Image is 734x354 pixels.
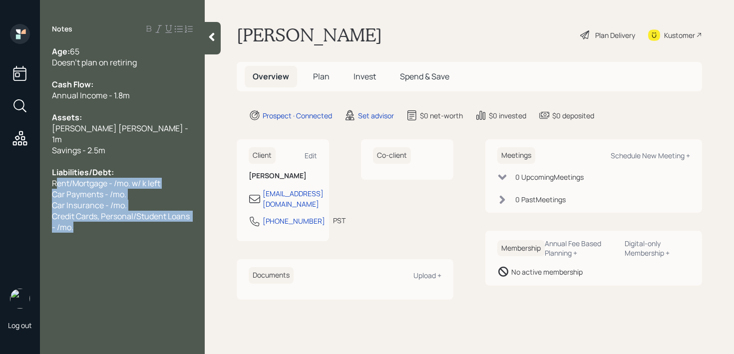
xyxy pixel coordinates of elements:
[497,147,535,164] h6: Meetings
[10,289,30,309] img: retirable_logo.png
[263,216,325,226] div: [PHONE_NUMBER]
[52,90,130,101] span: Annual Income - 1.8m
[52,178,160,189] span: Rent/Mortgage - /mo. w/ k left
[595,30,635,40] div: Plan Delivery
[333,215,346,226] div: PST
[249,267,294,284] h6: Documents
[413,271,441,280] div: Upload +
[305,151,317,160] div: Edit
[420,110,463,121] div: $0 net-worth
[70,46,79,57] span: 65
[515,172,584,182] div: 0 Upcoming Meeting s
[373,147,411,164] h6: Co-client
[249,172,317,180] h6: [PERSON_NAME]
[52,200,127,211] span: Car Insurance - /mo.
[52,79,93,90] span: Cash Flow:
[497,240,545,257] h6: Membership
[237,24,382,46] h1: [PERSON_NAME]
[253,71,289,82] span: Overview
[52,145,105,156] span: Savings - 2.5m
[611,151,690,160] div: Schedule New Meeting +
[52,167,114,178] span: Liabilities/Debt:
[52,211,191,233] span: Credit Cards, Personal/Student Loans - /mo.
[263,188,324,209] div: [EMAIL_ADDRESS][DOMAIN_NAME]
[664,30,695,40] div: Kustomer
[249,147,276,164] h6: Client
[354,71,376,82] span: Invest
[511,267,583,277] div: No active membership
[515,194,566,205] div: 0 Past Meeting s
[625,239,690,258] div: Digital-only Membership +
[552,110,594,121] div: $0 deposited
[313,71,330,82] span: Plan
[489,110,526,121] div: $0 invested
[400,71,449,82] span: Spend & Save
[52,57,137,68] span: Doesn't plan on retiring
[52,46,70,57] span: Age:
[545,239,617,258] div: Annual Fee Based Planning +
[8,321,32,330] div: Log out
[358,110,394,121] div: Set advisor
[52,24,72,34] label: Notes
[52,123,190,145] span: [PERSON_NAME] [PERSON_NAME] - 1m
[52,112,82,123] span: Assets:
[52,189,126,200] span: Car Payments - /mo.
[263,110,332,121] div: Prospect · Connected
